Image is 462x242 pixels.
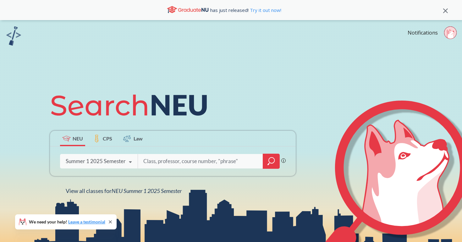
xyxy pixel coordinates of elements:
[408,29,438,36] a: Notifications
[103,135,112,142] span: CPS
[6,26,21,47] a: sandbox logo
[249,7,281,13] a: Try it out now!
[112,187,182,194] span: NEU Summer 1 2025 Semester
[66,158,126,165] div: Summer 1 2025 Semester
[6,26,21,46] img: sandbox logo
[210,7,281,14] span: has just released!
[267,157,275,166] svg: magnifying glass
[68,219,105,224] a: Leave a testimonial
[143,155,258,168] input: Class, professor, course number, "phrase"
[29,220,105,224] span: We need your help!
[66,187,182,194] span: View all classes for
[73,135,83,142] span: NEU
[134,135,143,142] span: Law
[263,154,280,169] div: magnifying glass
